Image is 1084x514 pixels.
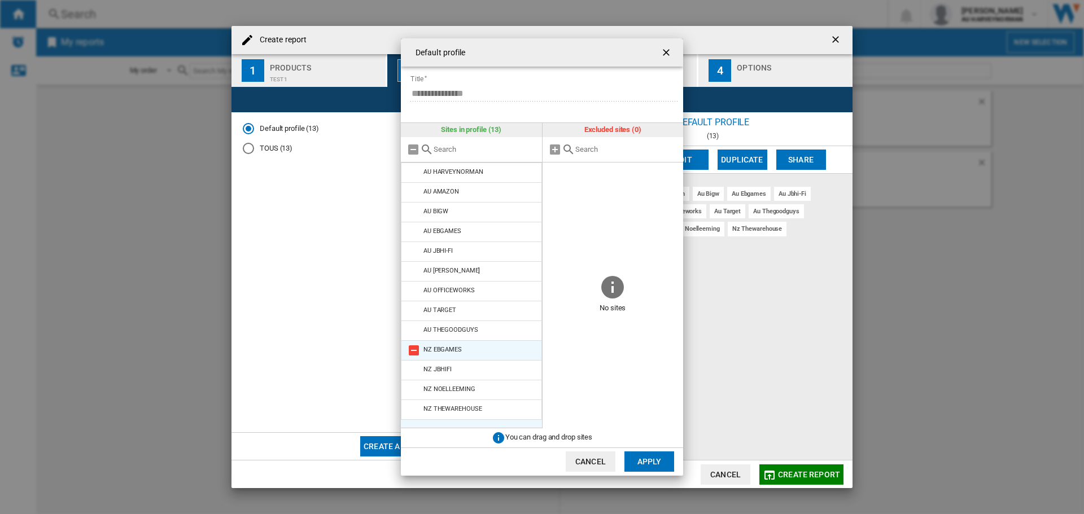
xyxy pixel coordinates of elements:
[410,47,466,59] h4: Default profile
[423,208,448,215] div: AU BIGW
[423,326,478,333] div: AU THEGOODGUYS
[423,267,480,274] div: AU [PERSON_NAME]
[656,41,679,64] button: getI18NText('BUTTONS.CLOSE_DIALOG')
[423,405,482,412] div: NZ THEWAREHOUSE
[505,433,592,441] span: You can drag and drop sites
[423,366,452,373] div: NZ JBHIFI
[543,123,684,137] div: Excluded sites (0)
[566,451,615,472] button: Cancel
[548,143,562,156] md-icon: Add all
[406,143,420,156] md-icon: Remove all
[543,300,684,317] span: No sites
[423,168,483,175] div: AU HARVEYNORMAN
[661,47,674,60] ng-md-icon: getI18NText('BUTTONS.CLOSE_DIALOG')
[423,287,475,294] div: AU OFFICEWORKS
[423,385,475,393] div: NZ NOELLEEMING
[575,145,678,153] input: Search
[624,451,674,472] button: Apply
[423,188,459,195] div: AU AMAZON
[401,123,542,137] div: Sites in profile (13)
[423,227,461,235] div: AU EBGAMES
[423,247,453,254] div: AU JBHI-FI
[434,145,536,153] input: Search
[423,346,462,353] div: NZ EBGAMES
[423,306,456,314] div: AU TARGET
